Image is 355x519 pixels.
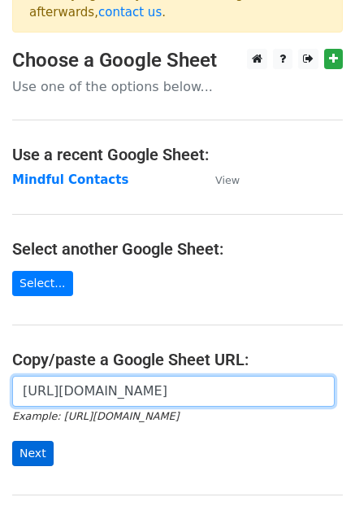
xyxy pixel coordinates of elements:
[199,172,240,187] a: View
[12,350,343,369] h4: Copy/paste a Google Sheet URL:
[12,145,343,164] h4: Use a recent Google Sheet:
[12,172,128,187] a: Mindful Contacts
[12,49,343,72] h3: Choose a Google Sheet
[12,239,343,259] h4: Select another Google Sheet:
[12,271,73,296] a: Select...
[12,441,54,466] input: Next
[12,376,335,407] input: Paste your Google Sheet URL here
[98,5,162,20] a: contact us
[12,410,179,422] small: Example: [URL][DOMAIN_NAME]
[12,78,343,95] p: Use one of the options below...
[215,174,240,186] small: View
[274,441,355,519] iframe: Chat Widget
